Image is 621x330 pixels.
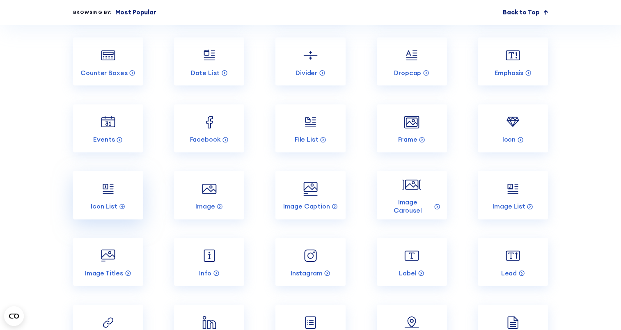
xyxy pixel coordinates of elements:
[398,135,417,144] p: Frame
[301,179,320,198] img: Image Caption
[503,8,539,17] p: Back to Top
[200,113,218,131] img: Facebook
[275,171,346,219] a: Image Caption
[174,104,244,152] a: Facebook
[200,46,218,64] img: Date List
[195,202,215,211] p: Image
[377,37,447,85] a: Dropcap
[115,8,156,17] p: Most Popular
[200,246,218,265] img: Info
[377,238,447,286] a: Label
[478,37,548,85] a: Emphasis
[377,104,447,152] a: Frame
[394,69,421,77] p: Dropcap
[383,198,432,215] p: Image Carousel
[399,269,416,277] p: Label
[191,69,220,77] p: Date List
[478,104,548,152] a: Icon
[199,269,211,277] p: Info
[402,46,421,64] img: Dropcap
[200,179,218,198] img: Image
[504,46,522,64] img: Emphasis
[502,135,516,144] p: Icon
[504,113,522,131] img: Icon
[73,104,143,152] a: Events
[99,246,117,265] img: Image Titles
[501,269,517,277] p: Lead
[174,171,244,219] a: Image
[402,113,421,131] img: Frame
[73,238,143,286] a: Image Titles
[275,238,346,286] a: Instagram
[402,246,421,265] img: Label
[93,135,115,144] p: Events
[283,202,330,211] p: Image Caption
[301,246,320,265] img: Instagram
[494,69,523,77] p: Emphasis
[377,171,447,219] a: Image Carousel
[580,291,621,330] iframe: Chat Widget
[291,269,323,277] p: Instagram
[99,113,117,131] img: Events
[301,46,320,64] img: Divider
[73,171,143,219] a: Icon List
[295,135,319,144] p: File List
[174,238,244,286] a: Info
[91,202,117,211] p: Icon List
[275,37,346,85] a: Divider
[301,113,320,131] img: File List
[73,9,112,16] div: Browsing by:
[80,69,127,77] p: Counter Boxes
[478,238,548,286] a: Lead
[478,171,548,219] a: Image List
[275,104,346,152] a: File List
[190,135,221,144] p: Facebook
[174,37,244,85] a: Date List
[402,175,421,194] img: Image Carousel
[99,46,117,64] img: Counter Boxes
[99,179,117,198] img: Icon List
[504,246,522,265] img: Lead
[493,202,525,211] p: Image List
[504,179,522,198] img: Image List
[296,69,317,77] p: Divider
[4,306,24,326] button: Open CMP widget
[73,37,143,85] a: Counter Boxes
[503,8,548,17] a: Back to Top
[85,269,123,277] p: Image Titles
